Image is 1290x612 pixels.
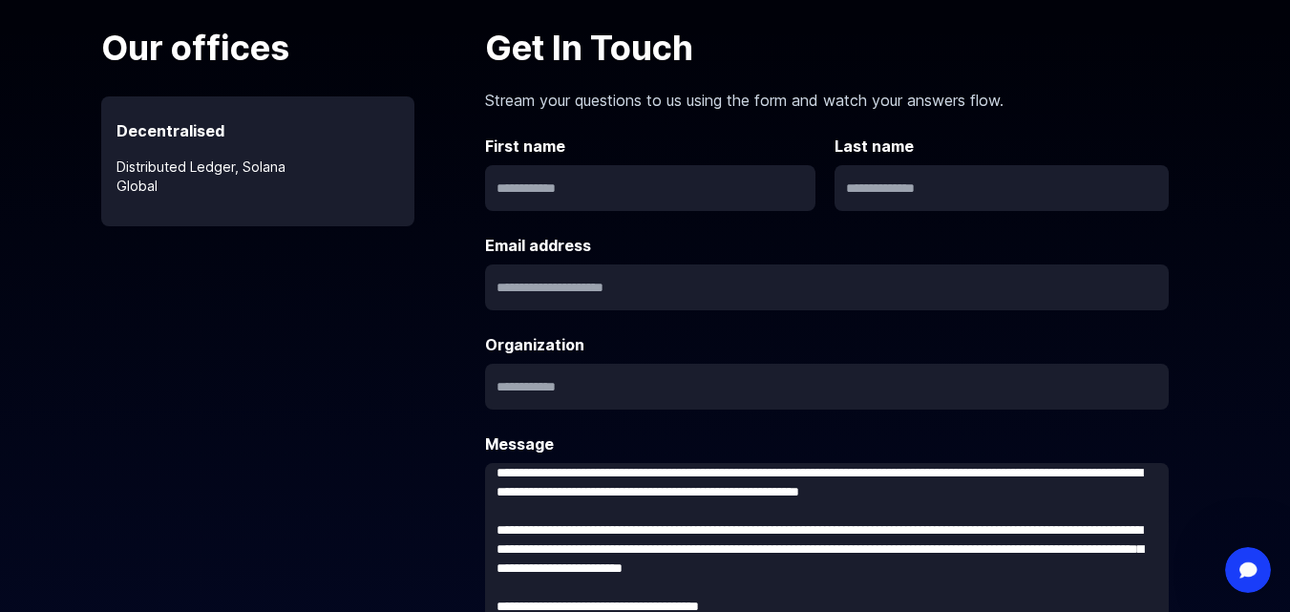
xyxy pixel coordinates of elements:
[485,22,1169,74] p: Get In Touch
[485,234,1169,257] label: Email address
[485,433,1169,455] label: Message
[485,333,1169,356] label: Organization
[101,142,414,196] p: Distributed Ledger, Solana Global
[835,135,1169,158] label: Last name
[1225,547,1271,593] iframe: Intercom live chat
[485,74,1169,112] p: Stream your questions to us using the form and watch your answers flow.
[101,22,464,74] p: Our offices
[485,135,819,158] label: First name
[101,96,414,142] p: Decentralised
